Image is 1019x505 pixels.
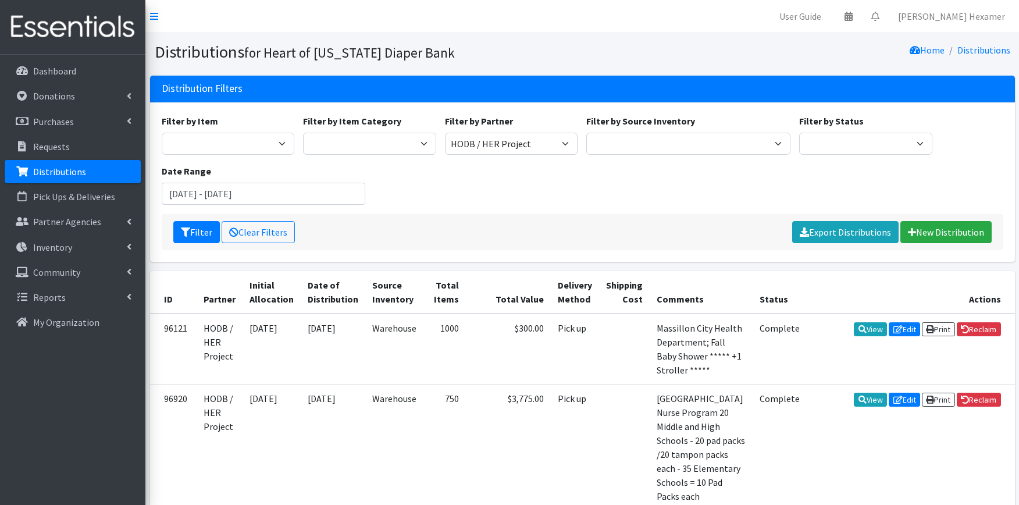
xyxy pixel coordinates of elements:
[365,271,423,314] th: Source Inventory
[197,271,243,314] th: Partner
[792,221,899,243] a: Export Distributions
[753,314,807,385] td: Complete
[244,44,455,61] small: for Heart of [US_STATE] Diaper Bank
[5,110,141,133] a: Purchases
[5,311,141,334] a: My Organization
[33,266,80,278] p: Community
[33,241,72,253] p: Inventory
[753,271,807,314] th: Status
[197,314,243,385] td: HODB / HER Project
[650,314,753,385] td: Massillon City Health Department; Fall Baby Shower ***** +1 Stroller *****
[162,164,211,178] label: Date Range
[243,314,301,385] td: [DATE]
[33,166,86,177] p: Distributions
[365,314,423,385] td: Warehouse
[854,393,887,407] a: View
[423,314,466,385] td: 1000
[162,114,218,128] label: Filter by Item
[922,393,955,407] a: Print
[889,393,920,407] a: Edit
[466,314,551,385] td: $300.00
[957,44,1010,56] a: Distributions
[799,114,864,128] label: Filter by Status
[5,236,141,259] a: Inventory
[150,314,197,385] td: 96121
[5,84,141,108] a: Donations
[5,210,141,233] a: Partner Agencies
[551,271,599,314] th: Delivery Method
[957,322,1001,336] a: Reclaim
[5,59,141,83] a: Dashboard
[243,271,301,314] th: Initial Allocation
[770,5,831,28] a: User Guide
[33,316,99,328] p: My Organization
[33,116,74,127] p: Purchases
[5,8,141,47] img: HumanEssentials
[957,393,1001,407] a: Reclaim
[222,221,295,243] a: Clear Filters
[33,216,101,227] p: Partner Agencies
[423,271,466,314] th: Total Items
[33,141,70,152] p: Requests
[33,65,76,77] p: Dashboard
[900,221,992,243] a: New Distribution
[5,135,141,158] a: Requests
[33,291,66,303] p: Reports
[650,271,753,314] th: Comments
[33,90,75,102] p: Donations
[155,42,578,62] h1: Distributions
[5,185,141,208] a: Pick Ups & Deliveries
[162,83,243,95] h3: Distribution Filters
[889,322,920,336] a: Edit
[599,271,650,314] th: Shipping Cost
[854,322,887,336] a: View
[33,191,115,202] p: Pick Ups & Deliveries
[910,44,945,56] a: Home
[301,271,365,314] th: Date of Distribution
[889,5,1014,28] a: [PERSON_NAME] Hexamer
[303,114,401,128] label: Filter by Item Category
[5,261,141,284] a: Community
[551,314,599,385] td: Pick up
[5,160,141,183] a: Distributions
[301,314,365,385] td: [DATE]
[807,271,1015,314] th: Actions
[173,221,220,243] button: Filter
[5,286,141,309] a: Reports
[586,114,695,128] label: Filter by Source Inventory
[445,114,513,128] label: Filter by Partner
[150,271,197,314] th: ID
[162,183,366,205] input: January 1, 2011 - December 31, 2011
[466,271,551,314] th: Total Value
[922,322,955,336] a: Print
